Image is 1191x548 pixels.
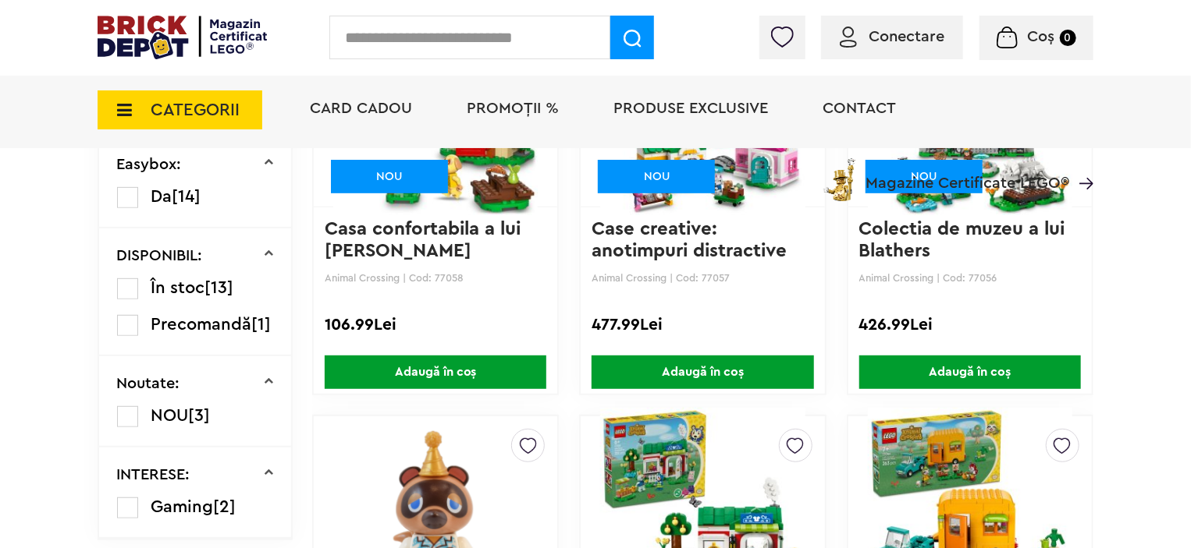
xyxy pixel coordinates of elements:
a: Case creative: anotimpuri distractive [592,220,787,260]
a: Produse exclusive [613,101,768,116]
span: [13] [205,279,234,296]
a: Adaugă în coș [581,355,824,389]
div: 477.99Lei [592,315,813,335]
p: INTERESE: [117,467,190,483]
span: În stoc [151,279,205,296]
span: Adaugă în coș [859,355,1081,389]
span: Gaming [151,498,214,515]
span: Adaugă în coș [592,355,813,389]
span: Magazine Certificate LEGO® [866,155,1069,191]
a: Magazine Certificate LEGO® [1069,155,1093,171]
a: Casa confortabila a lui [PERSON_NAME] [325,220,526,260]
a: Contact [823,101,896,116]
span: [2] [214,498,236,515]
a: Conectare [840,29,944,44]
span: NOU [151,407,189,424]
span: [3] [189,407,211,424]
a: Colectia de muzeu a lui Blathers [859,220,1071,260]
div: 106.99Lei [325,315,546,335]
span: Precomandă [151,316,252,333]
span: CATEGORII [151,101,240,118]
a: Adaugă în coș [848,355,1092,389]
a: Card Cadou [310,101,412,116]
div: 426.99Lei [859,315,1081,335]
span: Coș [1028,29,1055,44]
a: Adaugă în coș [314,355,557,389]
small: 0 [1060,30,1076,46]
span: Adaugă în coș [325,355,546,389]
p: DISPONIBIL: [117,248,203,263]
p: Animal Crossing | Cod: 77057 [592,272,813,284]
span: [1] [252,316,272,333]
p: Animal Crossing | Cod: 77056 [859,272,1081,284]
span: Conectare [869,29,944,44]
a: PROMOȚII % [467,101,559,116]
p: Animal Crossing | Cod: 77058 [325,272,546,284]
p: Noutate: [117,376,180,391]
